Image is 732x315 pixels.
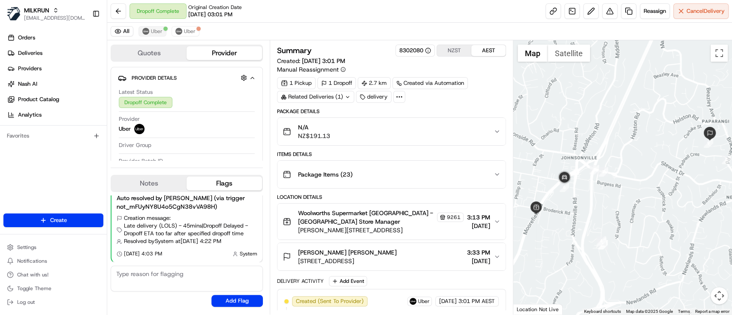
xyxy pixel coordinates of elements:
[695,309,729,314] a: Report a map error
[296,297,364,305] span: Created (Sent To Provider)
[134,124,145,134] img: uber-new-logo.jpeg
[187,46,262,60] button: Provider
[3,269,103,281] button: Chat with us!
[119,125,131,133] span: Uber
[298,257,397,265] span: [STREET_ADDRESS]
[329,276,367,286] button: Add Event
[277,65,339,74] span: Manual Reassignment
[277,47,312,54] h3: Summary
[644,7,666,15] span: Reassign
[111,177,187,190] button: Notes
[358,77,391,89] div: 2.7 km
[277,57,345,65] span: Created:
[467,257,490,265] span: [DATE]
[560,183,569,192] div: 6
[3,62,107,75] a: Providers
[18,34,35,42] span: Orders
[175,28,182,35] img: uber-new-logo.jpeg
[277,204,506,240] button: Woolworths Supermarket [GEOGRAPHIC_DATA] - [GEOGRAPHIC_DATA] Store Manager9261[PERSON_NAME][STREE...
[515,303,544,315] img: Google
[277,108,506,115] div: Package Details
[24,15,85,21] button: [EMAIL_ADDRESS][DOMAIN_NAME]
[18,111,42,119] span: Analytics
[447,214,461,221] span: 9261
[3,129,103,143] div: Favorites
[437,45,471,56] button: NZST
[277,243,506,270] button: [PERSON_NAME] [PERSON_NAME][STREET_ADDRESS]3:33 PM[DATE]
[410,298,416,305] img: uber-new-logo.jpeg
[240,250,257,257] span: System
[111,46,187,60] button: Quotes
[584,309,621,315] button: Keyboard shortcuts
[18,49,42,57] span: Deliveries
[317,77,356,89] div: 1 Dropoff
[7,7,21,21] img: MILKRUN
[711,45,728,62] button: Toggle fullscreen view
[124,222,257,237] span: Late delivery (LOLS) - 45mins | Dropoff Delayed - Dropoff ETA too far after specified dropoff time
[467,248,490,257] span: 3:33 PM
[3,108,107,122] a: Analytics
[711,287,728,304] button: Map camera controls
[418,298,430,305] span: Uber
[392,77,468,89] a: Created via Automation
[302,57,345,65] span: [DATE] 3:01 PM
[119,141,151,149] span: Driver Group
[24,6,49,15] button: MILKRUN
[188,11,232,18] span: [DATE] 03:01 PM
[3,296,103,308] button: Log out
[277,65,346,74] button: Manual Reassignment
[211,295,263,307] button: Add Flag
[518,45,548,62] button: Show street map
[467,222,490,230] span: [DATE]
[17,271,48,278] span: Chat with us!
[673,3,729,19] button: CancelDelivery
[298,226,464,234] span: [PERSON_NAME][STREET_ADDRESS]
[439,297,457,305] span: [DATE]
[298,209,435,226] span: Woolworths Supermarket [GEOGRAPHIC_DATA] - [GEOGRAPHIC_DATA] Store Manager
[187,177,262,190] button: Flags
[124,214,171,222] span: Creation message:
[18,80,37,88] span: Nash AI
[111,26,133,36] button: All
[3,241,103,253] button: Settings
[277,91,354,103] div: Related Deliveries (1)
[599,167,608,177] div: 7
[3,282,103,294] button: Toggle Theme
[467,213,490,222] span: 3:13 PM
[513,304,563,315] div: Location Not Live
[124,237,174,245] span: Resolved by System
[687,7,725,15] span: Cancel Delivery
[640,3,670,19] button: Reassign
[356,91,392,103] div: delivery
[3,31,107,45] a: Orders
[172,26,199,36] button: Uber
[132,75,177,81] span: Provider Details
[399,47,431,54] button: 8302080
[3,3,89,24] button: MILKRUNMILKRUN[EMAIL_ADDRESS][DOMAIN_NAME]
[298,248,397,257] span: [PERSON_NAME] [PERSON_NAME]
[277,194,506,201] div: Location Details
[548,45,590,62] button: Show satellite imagery
[184,28,196,35] span: Uber
[298,170,352,179] span: Package Items ( 23 )
[17,258,47,264] span: Notifications
[118,71,256,85] button: Provider Details
[515,303,544,315] a: Open this area in Google Maps (opens a new window)
[139,26,166,36] button: Uber
[277,118,506,145] button: N/ANZ$191.13
[626,309,673,314] span: Map data ©2025 Google
[119,115,140,123] span: Provider
[50,216,67,224] span: Create
[3,46,107,60] a: Deliveries
[596,236,606,246] div: 4
[119,157,163,165] span: Provider Batch ID
[18,65,42,72] span: Providers
[175,237,221,245] span: at [DATE] 4:22 PM
[298,132,330,140] span: NZ$191.13
[277,151,506,158] div: Items Details
[17,285,51,292] span: Toggle Theme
